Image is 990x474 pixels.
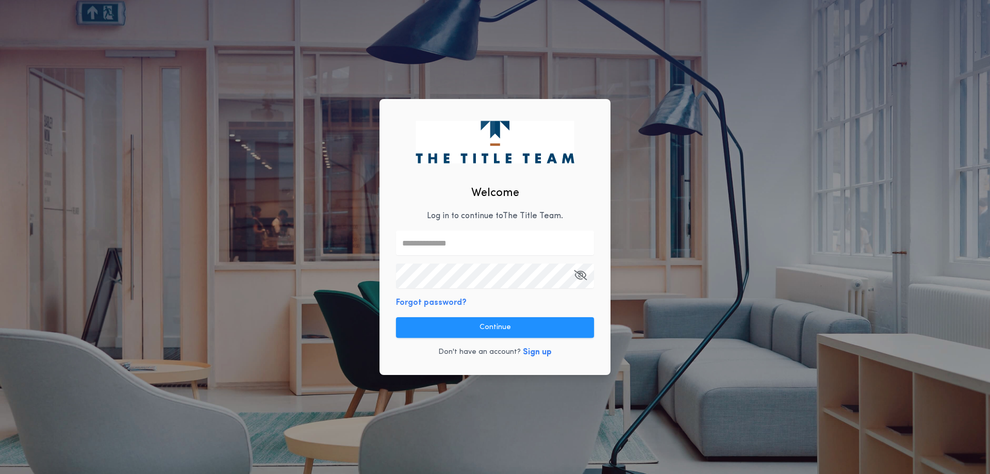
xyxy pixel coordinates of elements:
[471,185,519,202] h2: Welcome
[396,297,467,309] button: Forgot password?
[416,121,574,163] img: logo
[438,347,521,357] p: Don't have an account?
[523,346,552,358] button: Sign up
[427,210,563,222] p: Log in to continue to The Title Team .
[396,317,594,338] button: Continue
